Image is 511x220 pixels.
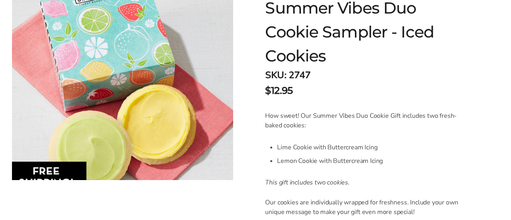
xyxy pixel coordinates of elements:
span: 2747 [289,69,310,81]
strong: SKU: [265,69,286,81]
li: Lemon Cookie with Buttercream Icing [277,154,471,168]
li: Lime Cookie with Buttercream Icing [277,141,471,154]
p: Our cookies are individually wrapped for freshness. Include your own unique message to make your ... [265,198,471,217]
p: How sweet! Our Summer Vibes Duo Cookie Gift includes two fresh-baked cookies: [265,111,471,130]
em: This gift includes two cookies. [265,178,350,187]
iframe: Sign Up via Text for Offers [6,190,83,214]
span: $12.95 [265,83,293,98]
